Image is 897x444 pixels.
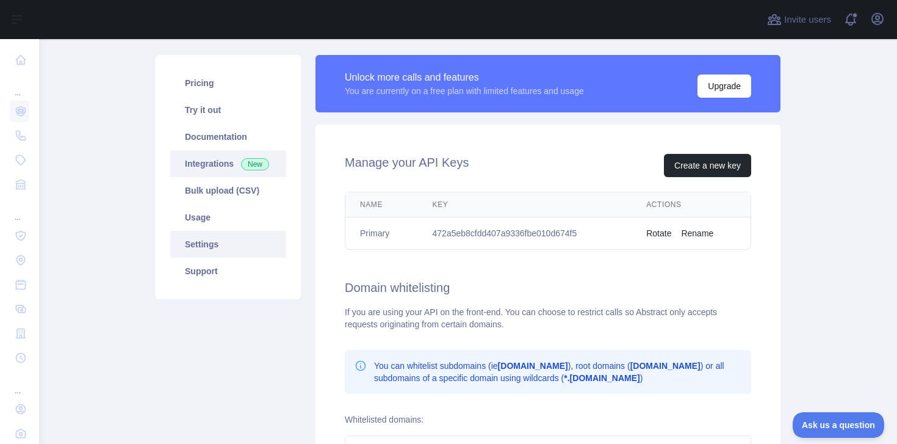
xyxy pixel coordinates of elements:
[498,361,568,371] b: [DOMAIN_NAME]
[345,217,418,250] td: Primary
[10,73,29,98] div: ...
[170,150,286,177] a: Integrations New
[646,227,671,239] button: Rotate
[418,192,632,217] th: Key
[170,70,286,96] a: Pricing
[784,13,831,27] span: Invite users
[170,204,286,231] a: Usage
[564,373,639,383] b: *.[DOMAIN_NAME]
[170,258,286,285] a: Support
[345,415,423,424] label: Whitelisted domains:
[10,198,29,222] div: ...
[630,361,701,371] b: [DOMAIN_NAME]
[374,360,741,384] p: You can whitelist subdomains (ie ), root domains ( ) or all subdomains of a specific domain using...
[170,177,286,204] a: Bulk upload (CSV)
[170,231,286,258] a: Settings
[418,217,632,250] td: 472a5eb8cfdd407a9336fbe010d674f5
[765,10,834,29] button: Invite users
[241,158,269,170] span: New
[697,75,751,98] button: Upgrade
[345,192,418,217] th: Name
[345,279,751,296] h2: Domain whitelisting
[345,70,584,85] div: Unlock more calls and features
[10,371,29,396] div: ...
[664,154,751,177] button: Create a new key
[793,412,885,438] iframe: Toggle Customer Support
[170,123,286,150] a: Documentation
[345,306,751,330] div: If you are using your API on the front-end. You can choose to restrict calls so Abstract only acc...
[681,227,713,239] button: Rename
[632,192,751,217] th: Actions
[345,85,584,97] div: You are currently on a free plan with limited features and usage
[345,154,469,177] h2: Manage your API Keys
[170,96,286,123] a: Try it out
